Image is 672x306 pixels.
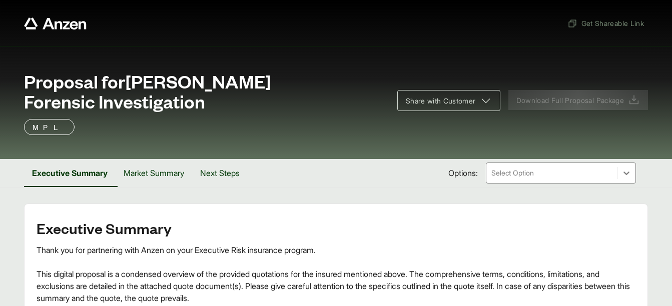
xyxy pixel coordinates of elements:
[116,159,192,187] button: Market Summary
[33,121,66,133] p: MPL
[406,95,476,106] span: Share with Customer
[24,71,385,111] span: Proposal for [PERSON_NAME] Forensic Investigation
[397,90,500,111] button: Share with Customer
[516,95,624,105] span: Download Full Proposal Package
[192,159,248,187] button: Next Steps
[24,159,116,187] button: Executive Summary
[37,244,635,304] div: Thank you for partnering with Anzen on your Executive Risk insurance program. This digital propos...
[37,220,635,236] h2: Executive Summary
[448,167,478,179] span: Options:
[563,14,648,32] button: Get Shareable Link
[567,18,644,28] span: Get Shareable Link
[24,17,87,29] a: Anzen website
